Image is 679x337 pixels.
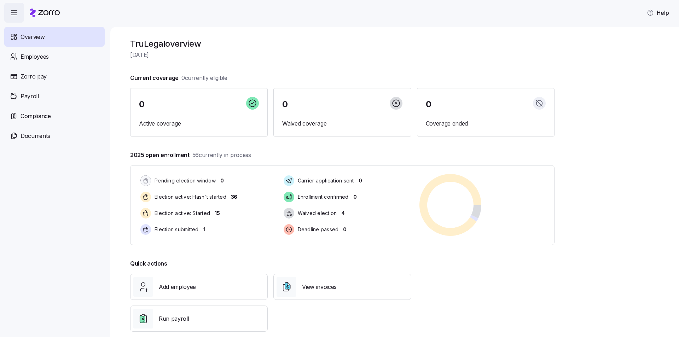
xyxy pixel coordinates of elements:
[282,100,288,109] span: 0
[130,51,555,59] span: [DATE]
[359,177,362,184] span: 0
[4,27,105,47] a: Overview
[130,38,555,49] h1: TruLegal overview
[21,52,49,61] span: Employees
[426,100,431,109] span: 0
[152,193,226,201] span: Election active: Hasn't started
[4,47,105,66] a: Employees
[152,210,210,217] span: Election active: Started
[4,106,105,126] a: Compliance
[152,177,216,184] span: Pending election window
[426,119,546,128] span: Coverage ended
[130,151,251,159] span: 2025 open enrollment
[641,6,675,20] button: Help
[192,151,251,159] span: 56 currently in process
[282,119,402,128] span: Waived coverage
[302,283,337,291] span: View invoices
[130,259,167,268] span: Quick actions
[341,210,345,217] span: 4
[296,193,349,201] span: Enrollment confirmed
[21,33,45,41] span: Overview
[139,100,145,109] span: 0
[343,226,347,233] span: 0
[152,226,199,233] span: Election submitted
[647,8,669,17] span: Help
[21,112,51,121] span: Compliance
[215,210,220,217] span: 15
[4,126,105,146] a: Documents
[181,74,227,82] span: 0 currently eligible
[21,92,39,101] span: Payroll
[296,226,339,233] span: Deadline passed
[139,119,259,128] span: Active coverage
[220,177,224,184] span: 0
[130,74,227,82] span: Current coverage
[203,226,205,233] span: 1
[159,314,189,323] span: Run payroll
[296,177,354,184] span: Carrier application sent
[21,132,50,140] span: Documents
[353,193,357,201] span: 0
[159,283,196,291] span: Add employee
[296,210,337,217] span: Waived election
[21,72,47,81] span: Zorro pay
[231,193,237,201] span: 36
[4,66,105,86] a: Zorro pay
[4,86,105,106] a: Payroll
